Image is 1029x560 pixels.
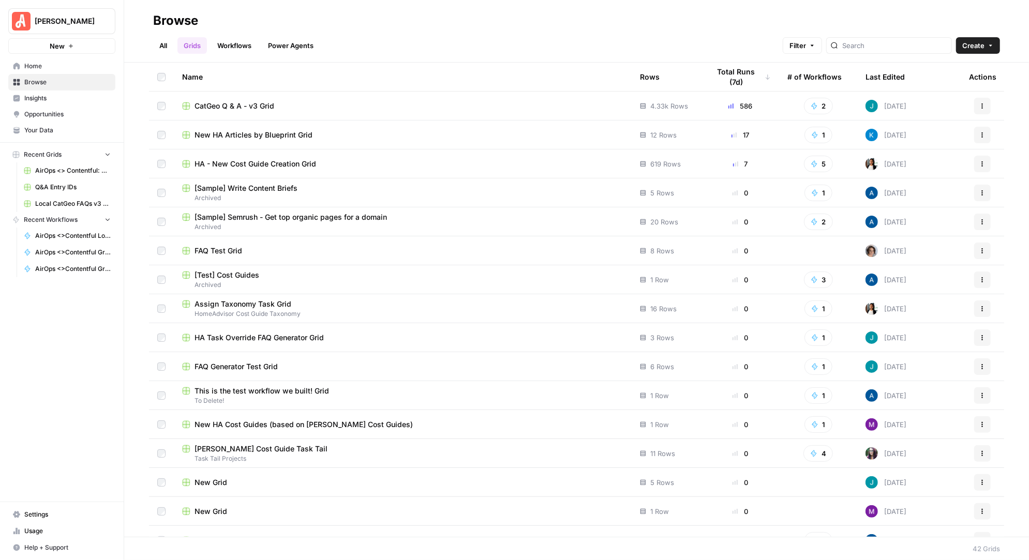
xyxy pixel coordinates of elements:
div: [DATE] [866,418,906,431]
img: 1qz8yyhxcxooj369xy6o715b8lc4 [866,129,878,141]
span: Create [962,40,985,51]
button: 1 [804,185,832,201]
a: Power Agents [262,37,320,54]
div: 0 [710,535,771,546]
span: CatGeo Q & A - v3 Grid [195,101,274,111]
span: Opportunities [24,110,111,119]
span: [PERSON_NAME] [35,16,97,26]
span: 5 Rows [650,477,674,488]
span: Home [24,62,111,71]
a: HA Task Override FAQ Generator Grid [182,332,623,343]
a: New Grid [182,535,623,546]
a: Your Data [8,122,115,139]
span: New HA Cost Guides (based on [PERSON_NAME] Cost Guides) [195,419,413,430]
span: HomeAdvisor Cost Guide Taxonomy [182,309,623,319]
div: 0 [710,246,771,256]
img: 1057untbu3nscz4ch2apluu3mrj4 [866,447,878,460]
button: 3 [804,271,833,288]
span: AirOps <> Contentful: Create FAQ List 2 Grid [35,166,111,175]
a: AirOps <>Contentful Grouped Answers per Question_Entry ID Grid [19,244,115,261]
img: he81ibor8lsei4p3qvg4ugbvimgp [866,274,878,286]
div: 0 [710,361,771,372]
span: 8 Rows [650,246,674,256]
div: [DATE] [866,245,906,257]
a: AirOps <> Contentful: Create FAQ List 2 Grid [19,162,115,179]
img: 2tpfked42t1e3e12hiit98ie086g [866,418,878,431]
button: Recent Grids [8,147,115,162]
div: 0 [710,448,771,459]
span: Task Tail Projects [182,454,623,463]
div: [DATE] [866,389,906,402]
div: Last Edited [866,63,905,91]
div: 586 [710,101,771,111]
a: [Sample] Semrush - Get top organic pages for a domainArchived [182,212,623,232]
a: FAQ Test Grid [182,246,623,256]
a: Local CatGeo FAQs v3 Grid [19,195,115,212]
img: Angi Logo [12,12,31,31]
span: Help + Support [24,543,111,552]
span: Your Data [24,126,111,135]
span: [Sample] Semrush - Get top organic pages for a domain [195,212,387,222]
div: [DATE] [866,360,906,373]
a: Settings [8,506,115,523]
img: xqjo96fmx1yk2e67jao8cdkou4un [866,302,878,315]
img: gsxx783f1ftko5iaboo3rry1rxa5 [866,100,878,112]
a: Workflows [211,37,258,54]
span: Local CatGeo FAQs v3 Grid [35,199,111,208]
span: Recent Grids [24,150,62,159]
div: [DATE] [866,505,906,518]
div: [DATE] [866,274,906,286]
div: [DATE] [866,331,906,344]
a: [PERSON_NAME] Cost Guide Task TailTask Tail Projects [182,444,623,463]
div: 0 [710,419,771,430]
span: 1 Row [650,390,669,401]
a: Grids [177,37,207,54]
button: 1 [804,416,832,433]
span: This is the test workflow we built! Grid [195,386,329,396]
span: 16 Rows [650,304,677,314]
span: [PERSON_NAME] Cost Guide Task Tail [195,444,327,454]
button: 5 [804,156,833,172]
div: # of Workflows [787,63,842,91]
span: To Delete! [182,396,623,405]
span: Archived [182,222,623,232]
img: he81ibor8lsei4p3qvg4ugbvimgp [866,187,878,199]
div: 0 [710,332,771,343]
img: he81ibor8lsei4p3qvg4ugbvimgp [866,534,878,547]
img: xqjo96fmx1yk2e67jao8cdkou4un [866,158,878,170]
span: 3 Rows [650,332,674,343]
span: 1 Row [650,535,669,546]
span: [Test] Cost Guides [195,270,259,280]
a: New Grid [182,506,623,517]
div: [DATE] [866,447,906,460]
input: Search [842,40,947,51]
span: Recent Workflows [24,215,78,224]
a: AirOps <>Contentful Grouped Answers per Question [19,261,115,277]
a: Opportunities [8,106,115,123]
span: AirOps <>Contentful Grouped Answers per Question_Entry ID Grid [35,248,111,257]
div: Total Runs (7d) [710,63,771,91]
button: New [8,38,115,54]
div: Rows [640,63,660,91]
span: Settings [24,510,111,519]
div: [DATE] [866,158,906,170]
a: New HA Cost Guides (based on [PERSON_NAME] Cost Guides) [182,419,623,430]
span: HA - New Cost Guide Creation Grid [195,159,316,169]
div: 0 [710,506,771,517]
a: CatGeo Q & A - v3 Grid [182,101,623,111]
span: 4.33k Rows [650,101,688,111]
div: Name [182,63,623,91]
a: HA - New Cost Guide Creation Grid [182,159,623,169]
button: 1 [804,387,832,404]
div: 7 [710,159,771,169]
button: 1 [804,329,832,346]
button: 4 [803,445,833,462]
span: Browse [24,78,111,87]
button: Help + Support [8,539,115,556]
div: 0 [710,275,771,285]
div: [DATE] [866,302,906,315]
button: 1 [804,532,832,549]
div: 0 [710,217,771,227]
span: 20 Rows [650,217,678,227]
a: Home [8,58,115,74]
